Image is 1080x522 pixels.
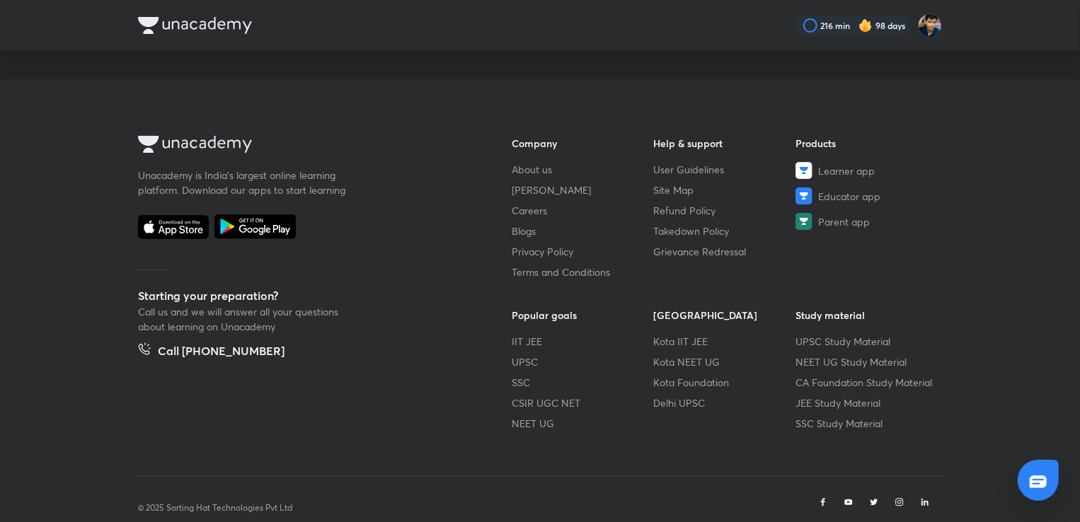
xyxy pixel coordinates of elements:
img: Parent app [795,213,812,230]
a: Blogs [512,224,654,238]
p: © 2025 Sorting Hat Technologies Pvt Ltd [138,501,292,514]
span: Careers [512,203,547,218]
h6: [GEOGRAPHIC_DATA] [654,308,796,323]
a: [PERSON_NAME] [512,182,654,197]
a: SSC [512,375,654,390]
a: NEET UG [512,416,654,431]
h6: Company [512,136,654,151]
a: CSIR UGC NET [512,395,654,410]
a: Grievance Redressal [654,244,796,259]
img: SHREYANSH GUPTA [918,13,942,37]
a: IIT JEE [512,334,654,349]
h6: Study material [795,308,938,323]
h5: Starting your preparation? [138,287,466,304]
img: Learner app [795,162,812,179]
h6: Help & support [654,136,796,151]
span: Educator app [818,189,880,204]
a: CA Foundation Study Material [795,375,938,390]
a: Parent app [795,213,938,230]
img: Company Logo [138,17,252,34]
a: Careers [512,203,654,218]
a: UPSC [512,354,654,369]
h6: Products [795,136,938,151]
h5: Call [PHONE_NUMBER] [158,342,285,362]
a: Company Logo [138,136,466,156]
a: Privacy Policy [512,244,654,259]
span: Parent app [818,214,870,229]
a: NEET UG Study Material [795,354,938,369]
a: UPSC Study Material [795,334,938,349]
img: streak [858,18,873,33]
p: Call us and we will answer all your questions about learning on Unacademy [138,304,350,334]
h6: Popular goals [512,308,654,323]
a: SSC Study Material [795,416,938,431]
a: Kota IIT JEE [654,334,796,349]
a: User Guidelines [654,162,796,177]
span: Learner app [818,163,875,178]
a: JEE Study Material [795,395,938,410]
a: Terms and Conditions [512,265,654,279]
a: Takedown Policy [654,224,796,238]
a: Kota Foundation [654,375,796,390]
a: Educator app [795,187,938,204]
p: Unacademy is India’s largest online learning platform. Download our apps to start learning [138,168,350,197]
a: Delhi UPSC [654,395,796,410]
a: Kota NEET UG [654,354,796,369]
a: Learner app [795,162,938,179]
a: Call [PHONE_NUMBER] [138,342,285,362]
a: Refund Policy [654,203,796,218]
a: Site Map [654,182,796,197]
img: Company Logo [138,136,252,153]
img: Educator app [795,187,812,204]
a: About us [512,162,654,177]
